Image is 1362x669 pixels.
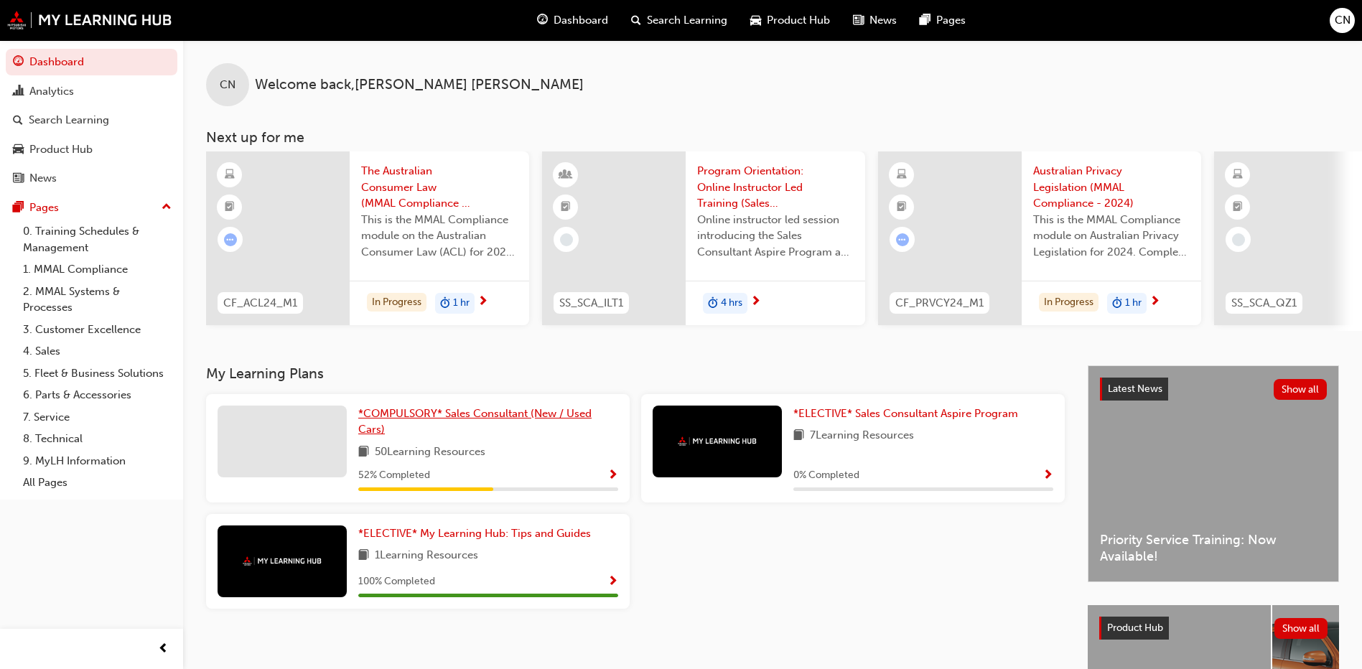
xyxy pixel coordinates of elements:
div: News [29,170,57,187]
span: CN [220,77,235,93]
h3: My Learning Plans [206,365,1065,382]
span: chart-icon [13,85,24,98]
span: learningRecordVerb_ATTEMPT-icon [224,233,237,246]
span: learningResourceType_ELEARNING-icon [897,166,907,184]
span: 4 hrs [721,295,742,312]
span: 7 Learning Resources [810,427,914,445]
button: Show all [1274,379,1328,400]
img: mmal [7,11,172,29]
a: 0. Training Schedules & Management [17,220,177,258]
button: Show Progress [607,573,618,591]
span: booktick-icon [1233,198,1243,217]
span: learningRecordVerb_NONE-icon [1232,233,1245,246]
button: Show Progress [1043,467,1053,485]
span: 1 hr [453,295,470,312]
span: news-icon [13,172,24,185]
span: guage-icon [13,56,24,69]
span: Welcome back , [PERSON_NAME] [PERSON_NAME] [255,77,584,93]
a: CF_PRVCY24_M1Australian Privacy Legislation (MMAL Compliance - 2024)This is the MMAL Compliance m... [878,151,1201,325]
span: learningResourceType_ELEARNING-icon [225,166,235,184]
span: *COMPULSORY* Sales Consultant (New / Used Cars) [358,407,592,436]
a: *COMPULSORY* Sales Consultant (New / Used Cars) [358,406,618,438]
span: booktick-icon [225,198,235,217]
span: Product Hub [1107,622,1163,634]
span: This is the MMAL Compliance module on the Australian Consumer Law (ACL) for 2024. Complete this m... [361,212,518,261]
button: Pages [6,195,177,221]
img: mmal [243,556,322,566]
span: booktick-icon [897,198,907,217]
span: 52 % Completed [358,467,430,484]
span: CF_PRVCY24_M1 [895,295,984,312]
span: prev-icon [158,640,169,658]
span: *ELECTIVE* My Learning Hub: Tips and Guides [358,527,591,540]
span: book-icon [358,444,369,462]
span: next-icon [750,296,761,309]
span: Show Progress [1043,469,1053,482]
a: Product HubShow all [1099,617,1328,640]
span: book-icon [793,427,804,445]
a: 6. Parts & Accessories [17,384,177,406]
span: next-icon [477,296,488,309]
a: News [6,165,177,192]
span: pages-icon [920,11,930,29]
a: 4. Sales [17,340,177,362]
a: Latest NewsShow all [1100,378,1327,401]
button: Show all [1274,618,1328,639]
a: SS_SCA_ILT1Program Orientation: Online Instructor Led Training (Sales Consultant Aspire Program)O... [542,151,865,325]
a: CF_ACL24_M1The Australian Consumer Law (MMAL Compliance - 2024)This is the MMAL Compliance module... [206,151,529,325]
a: guage-iconDashboard [526,6,620,35]
a: search-iconSearch Learning [620,6,739,35]
span: car-icon [13,144,24,156]
div: In Progress [367,293,426,312]
a: *ELECTIVE* My Learning Hub: Tips and Guides [358,525,597,542]
span: News [869,12,897,29]
button: Show Progress [607,467,618,485]
span: The Australian Consumer Law (MMAL Compliance - 2024) [361,163,518,212]
span: This is the MMAL Compliance module on Australian Privacy Legislation for 2024. Complete this modu... [1033,212,1190,261]
span: CN [1335,12,1351,29]
a: Analytics [6,78,177,105]
span: next-icon [1149,296,1160,309]
div: Pages [29,200,59,216]
span: duration-icon [708,294,718,313]
a: 8. Technical [17,428,177,450]
span: 100 % Completed [358,574,435,590]
span: *ELECTIVE* Sales Consultant Aspire Program [793,407,1018,420]
span: booktick-icon [561,198,571,217]
span: Australian Privacy Legislation (MMAL Compliance - 2024) [1033,163,1190,212]
span: duration-icon [1112,294,1122,313]
a: car-iconProduct Hub [739,6,841,35]
span: pages-icon [13,202,24,215]
span: duration-icon [440,294,450,313]
a: 3. Customer Excellence [17,319,177,341]
a: Search Learning [6,107,177,134]
span: 0 % Completed [793,467,859,484]
span: book-icon [358,547,369,565]
a: Product Hub [6,136,177,163]
a: 1. MMAL Compliance [17,258,177,281]
span: car-icon [750,11,761,29]
a: news-iconNews [841,6,908,35]
span: search-icon [13,114,23,127]
div: Search Learning [29,112,109,128]
span: Program Orientation: Online Instructor Led Training (Sales Consultant Aspire Program) [697,163,854,212]
span: learningResourceType_ELEARNING-icon [1233,166,1243,184]
span: Pages [936,12,966,29]
a: pages-iconPages [908,6,977,35]
span: Priority Service Training: Now Available! [1100,532,1327,564]
a: 5. Fleet & Business Solutions [17,362,177,385]
span: Search Learning [647,12,727,29]
div: In Progress [1039,293,1099,312]
a: *ELECTIVE* Sales Consultant Aspire Program [793,406,1024,422]
span: 1 Learning Resources [375,547,478,565]
a: Dashboard [6,49,177,75]
span: guage-icon [537,11,548,29]
button: CN [1330,8,1355,33]
span: learningResourceType_INSTRUCTOR_LED-icon [561,166,571,184]
button: DashboardAnalyticsSearch LearningProduct HubNews [6,46,177,195]
span: SS_SCA_ILT1 [559,295,623,312]
span: Product Hub [767,12,830,29]
span: Show Progress [607,469,618,482]
div: Product Hub [29,141,93,158]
